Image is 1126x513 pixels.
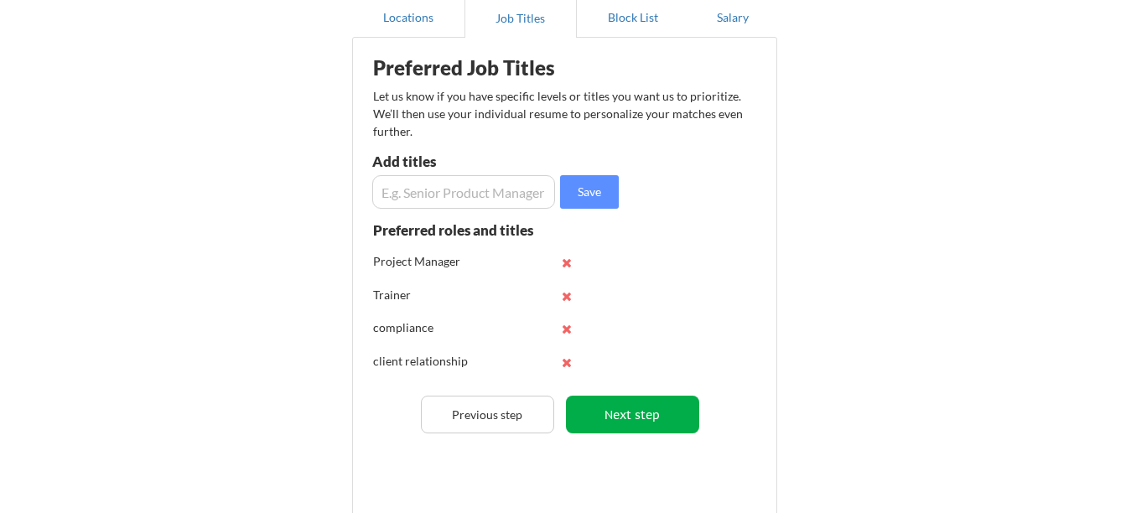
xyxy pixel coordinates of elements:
[373,287,483,303] div: Trainer
[373,353,483,370] div: client relationship
[373,253,483,270] div: Project Manager
[421,396,554,433] button: Previous step
[373,319,483,336] div: compliance
[560,175,619,209] button: Save
[373,87,745,140] div: Let us know if you have specific levels or titles you want us to prioritize. We’ll then use your ...
[372,175,555,209] input: E.g. Senior Product Manager
[373,223,554,237] div: Preferred roles and titles
[372,154,551,168] div: Add titles
[566,396,699,433] button: Next step
[373,58,584,78] div: Preferred Job Titles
